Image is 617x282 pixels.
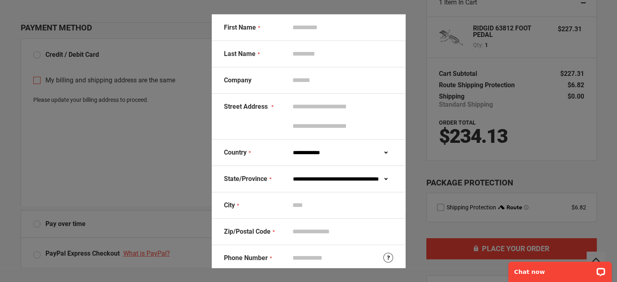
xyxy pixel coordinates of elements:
span: First Name [224,24,256,31]
span: City [224,201,235,209]
span: Phone Number [224,254,268,262]
span: Country [224,149,247,156]
span: State/Province [224,175,267,183]
span: Street Address [224,103,268,110]
span: Last Name [224,50,256,58]
span: Zip/Postal Code [224,228,271,235]
span: Company [224,76,252,84]
iframe: LiveChat chat widget [503,256,617,282]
